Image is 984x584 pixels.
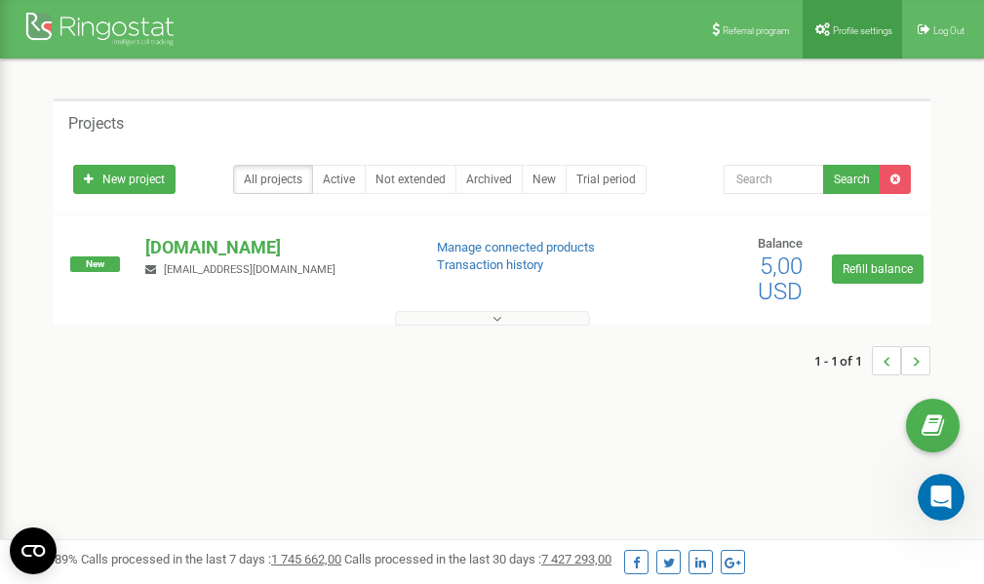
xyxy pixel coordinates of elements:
span: Profile settings [833,25,892,36]
a: New project [73,165,176,194]
span: New [70,256,120,272]
iframe: Intercom live chat [918,474,964,521]
a: Trial period [566,165,647,194]
input: Search [724,165,824,194]
span: 5,00 USD [758,253,803,305]
a: Active [312,165,366,194]
a: Manage connected products [437,240,595,254]
span: [EMAIL_ADDRESS][DOMAIN_NAME] [164,263,335,276]
a: Transaction history [437,257,543,272]
span: Log Out [933,25,964,36]
span: Calls processed in the last 30 days : [344,552,611,566]
a: Archived [455,165,523,194]
u: 7 427 293,00 [541,552,611,566]
span: Referral program [723,25,790,36]
span: Calls processed in the last 7 days : [81,552,341,566]
h5: Projects [68,115,124,133]
button: Search [823,165,881,194]
u: 1 745 662,00 [271,552,341,566]
span: Balance [758,236,803,251]
span: 1 - 1 of 1 [814,346,872,375]
nav: ... [814,327,930,395]
a: New [522,165,567,194]
button: Open CMP widget [10,527,57,574]
a: Refill balance [832,254,924,284]
a: All projects [233,165,313,194]
p: [DOMAIN_NAME] [145,235,405,260]
a: Not extended [365,165,456,194]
